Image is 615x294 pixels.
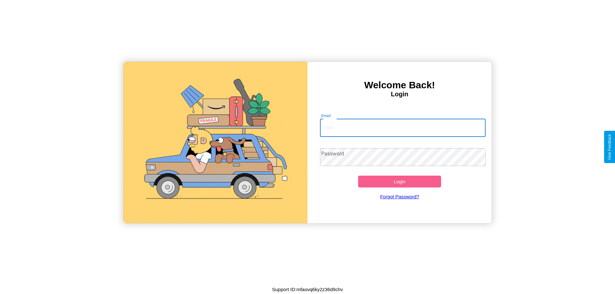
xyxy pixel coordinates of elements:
[607,134,612,160] div: Give Feedback
[321,113,331,118] label: Email
[272,285,343,294] p: Support ID: mfaovq6ky2z36d9chv
[307,91,492,98] h4: Login
[123,62,307,223] img: gif
[358,176,441,187] button: Login
[317,187,483,206] a: Forgot Password?
[307,80,492,91] h3: Welcome Back!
